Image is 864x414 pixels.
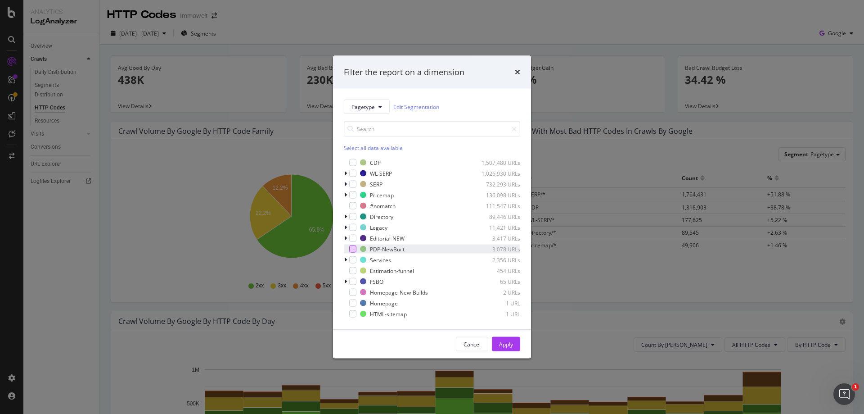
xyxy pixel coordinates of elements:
[344,144,520,152] div: Select all data available
[852,383,859,391] span: 1
[833,383,855,405] iframe: Intercom live chat
[370,169,392,177] div: WL-SERP
[370,278,383,285] div: FSBO
[370,191,394,199] div: Pricemap
[476,169,520,177] div: 1,026,930 URLs
[476,213,520,220] div: 89,446 URLs
[393,102,439,111] a: Edit Segmentation
[351,103,375,110] span: Pagetype
[476,267,520,274] div: 454 URLs
[370,288,428,296] div: Homepage-New-Builds
[476,310,520,318] div: 1 URL
[344,66,464,78] div: Filter the report on a dimension
[370,245,405,253] div: PDP-NewBuilt
[476,180,520,188] div: 732,293 URLs
[476,202,520,209] div: 111,547 URLs
[370,310,407,318] div: HTML-sitemap
[370,234,405,242] div: Editorial-NEW
[370,299,398,307] div: Homepage
[476,223,520,231] div: 11,421 URLs
[370,202,396,209] div: #nomatch
[476,234,520,242] div: 3,417 URLs
[344,121,520,137] input: Search
[463,340,481,348] div: Cancel
[344,100,390,114] button: Pagetype
[370,159,381,166] div: CDP
[370,267,414,274] div: Estimation-funnel
[370,180,382,188] div: SERP
[476,299,520,307] div: 1 URL
[476,191,520,199] div: 136,098 URLs
[476,159,520,166] div: 1,507,480 URLs
[370,256,391,264] div: Services
[492,337,520,351] button: Apply
[456,337,488,351] button: Cancel
[476,245,520,253] div: 3,078 URLs
[476,256,520,264] div: 2,356 URLs
[333,55,531,359] div: modal
[370,213,393,220] div: Directory
[476,288,520,296] div: 2 URLs
[499,340,513,348] div: Apply
[515,66,520,78] div: times
[476,278,520,285] div: 65 URLs
[370,223,387,231] div: Legacy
